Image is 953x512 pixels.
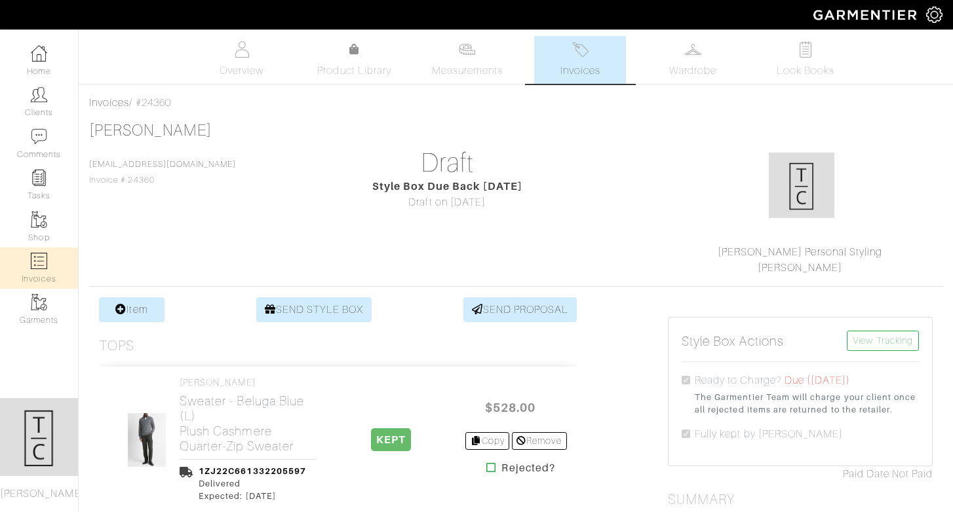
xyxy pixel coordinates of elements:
h1: Draft [315,147,579,179]
a: Wardrobe [647,36,739,84]
img: garments-icon-b7da505a4dc4fd61783c78ac3ca0ef83fa9d6f193b1c9dc38574b1d14d53ca28.png [31,294,47,310]
a: Copy [465,432,509,450]
h4: [PERSON_NAME] [180,377,317,388]
img: dashboard-icon-dbcd8f5a0b271acd01030246c82b418ddd0df26cd7fceb0bd07c9910d44c42f6.png [31,45,47,62]
a: [PERSON_NAME] Personal Styling [718,246,883,258]
span: Look Books [777,63,835,79]
img: uzEL64GhirCtiAFxgNbA1ryL [127,412,167,467]
div: Style Box Due Back [DATE] [315,179,579,194]
div: Not Paid [668,466,933,482]
img: basicinfo-40fd8af6dae0f16599ec9e87c0ef1c0a1fdea2edbe929e3d69a839185d80c458.svg [233,41,250,58]
h2: Summary [668,492,933,508]
img: xy6mXSck91kMuDdgTatmsT54.png [769,153,834,218]
a: Look Books [760,36,851,84]
small: The Garmentier Team will charge your client once all rejected items are returned to the retailer. [695,391,919,416]
span: Product Library [317,63,391,79]
h3: Tops [99,338,134,354]
a: 1ZJ22C661332205597 [199,466,306,476]
a: Invoices [534,36,626,84]
img: gear-icon-white-bd11855cb880d31180b6d7d6211b90ccbf57a29d726f0c71d8c61bd08dd39cc2.png [926,7,943,23]
span: Due ([DATE]) [785,375,851,386]
a: Measurements [421,36,514,84]
span: Measurements [432,63,503,79]
div: / #24360 [89,95,943,111]
label: Ready to Charge? [695,373,782,388]
a: Invoices [89,97,129,109]
span: Invoice # 24360 [89,160,236,185]
img: garments-icon-b7da505a4dc4fd61783c78ac3ca0ef83fa9d6f193b1c9dc38574b1d14d53ca28.png [31,211,47,228]
span: Wardrobe [669,63,716,79]
h2: Sweater - Beluga Blue (L) Plush Cashmere Quarter-Zip Sweater [180,393,317,454]
a: [PERSON_NAME] [758,262,843,274]
img: garmentier-logo-header-white-b43fb05a5012e4ada735d5af1a66efaba907eab6374d6393d1fbf88cb4ef424d.png [807,3,926,26]
img: wardrobe-487a4870c1b7c33e795ec22d11cfc2ed9d08956e64fb3008fe2437562e282088.svg [685,41,701,58]
span: $528.00 [471,393,549,422]
a: SEND STYLE BOX [256,297,372,322]
a: Remove [512,432,566,450]
a: View Tracking [847,331,919,351]
span: KEPT [371,428,411,451]
img: clients-icon-6bae9207a08558b7cb47a8932f037763ab4055f8c8b6bfacd5dc20c3e0201464.png [31,86,47,103]
img: orders-27d20c2124de7fd6de4e0e44c1d41de31381a507db9b33961299e4e07d508b8c.svg [572,41,589,58]
img: reminder-icon-8004d30b9f0a5d33ae49ab947aed9ed385cf756f9e5892f1edd6e32f2345188e.png [31,170,47,186]
img: measurements-466bbee1fd09ba9460f595b01e5d73f9e2bff037440d3c8f018324cb6cdf7a4a.svg [459,41,475,58]
img: todo-9ac3debb85659649dc8f770b8b6100bb5dab4b48dedcbae339e5042a72dfd3cc.svg [798,41,814,58]
label: Fully kept by [PERSON_NAME] [695,426,843,442]
div: Draft on [DATE] [315,194,579,210]
a: Item [99,297,165,322]
a: SEND PROPOSAL [463,297,577,322]
span: Overview [220,63,263,79]
img: orders-icon-0abe47150d42831381b5fb84f609e132dff9fe21cb692f30cb5eec754e2cba89.png [31,253,47,269]
a: [PERSON_NAME] [89,122,212,139]
div: Expected: [DATE] [199,490,306,502]
a: Product Library [309,42,400,79]
strong: Rejected? [501,460,554,476]
a: [EMAIL_ADDRESS][DOMAIN_NAME] [89,160,236,169]
span: Invoices [560,63,600,79]
div: Delivered [199,477,306,490]
a: [PERSON_NAME] Sweater - Beluga Blue (L)Plush Cashmere Quarter-Zip Sweater [180,377,317,454]
h5: Style Box Actions [682,333,784,349]
img: comment-icon-a0a6a9ef722e966f86d9cbdc48e553b5cf19dbc54f86b18d962a5391bc8f6eb6.png [31,128,47,145]
span: Paid Date: [843,468,892,480]
a: Overview [196,36,288,84]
